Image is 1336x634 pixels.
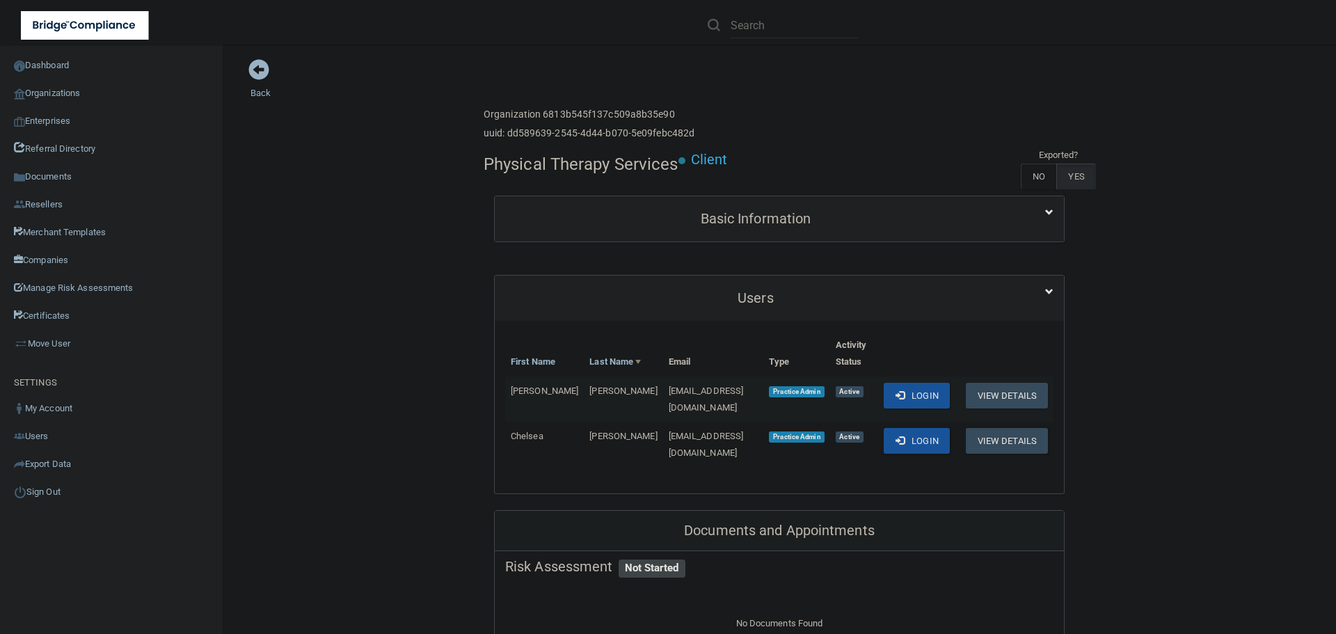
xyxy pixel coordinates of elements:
[589,354,641,370] a: Last Name
[511,431,543,441] span: Chelsea
[21,11,149,40] img: bridge_compliance_login_screen.278c3ca4.svg
[495,511,1064,551] div: Documents and Appointments
[505,290,1006,306] h5: Users
[505,283,1053,314] a: Users
[14,199,25,210] img: ic_reseller.de258add.png
[14,374,57,391] label: SETTINGS
[708,19,720,31] img: ic-search.3b580494.png
[1021,164,1056,189] label: NO
[836,431,864,443] span: Active
[763,331,829,377] th: Type
[884,428,950,454] button: Login
[1021,147,1096,164] td: Exported?
[505,203,1053,235] a: Basic Information
[14,117,25,127] img: enterprise.0d942306.png
[14,88,25,100] img: organization-icon.f8decf85.png
[691,147,728,173] p: Client
[14,172,25,183] img: icon-documents.8dae5593.png
[511,386,578,396] span: [PERSON_NAME]
[619,560,685,578] span: Not Started
[505,559,1053,574] h5: Risk Assessment
[669,386,744,413] span: [EMAIL_ADDRESS][DOMAIN_NAME]
[884,383,950,409] button: Login
[14,61,25,72] img: ic_dashboard_dark.d01f4a41.png
[769,431,824,443] span: Practice Admin
[14,431,25,442] img: icon-users.e205127d.png
[830,331,879,377] th: Activity Status
[14,459,25,470] img: icon-export.b9366987.png
[484,109,694,120] h6: Organization 6813b545f137c509a8b35e90
[511,354,555,370] a: First Name
[484,155,678,173] h4: Physical Therapy Services
[14,337,28,351] img: briefcase.64adab9b.png
[966,428,1048,454] button: View Details
[589,386,657,396] span: [PERSON_NAME]
[663,331,764,377] th: Email
[484,128,694,138] h6: uuid: dd589639-2545-4d44-b070-5e09febc482d
[505,211,1006,226] h5: Basic Information
[14,486,26,498] img: ic_power_dark.7ecde6b1.png
[836,386,864,397] span: Active
[731,13,858,38] input: Search
[769,386,824,397] span: Practice Admin
[966,383,1048,409] button: View Details
[14,403,25,414] img: ic_user_dark.df1a06c3.png
[250,71,271,98] a: Back
[589,431,657,441] span: [PERSON_NAME]
[669,431,744,458] span: [EMAIL_ADDRESS][DOMAIN_NAME]
[1056,164,1095,189] label: YES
